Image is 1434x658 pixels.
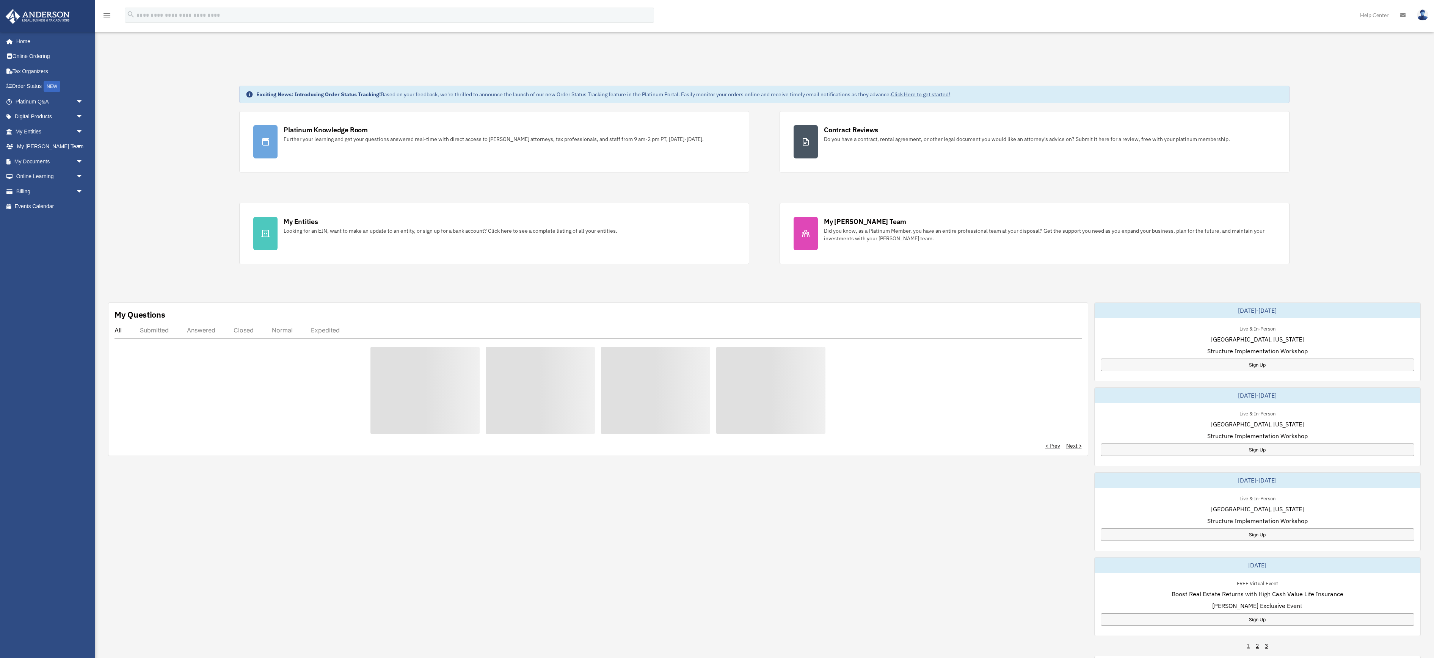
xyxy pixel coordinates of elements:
a: Home [5,34,91,49]
a: 2 [1256,642,1259,650]
div: My [PERSON_NAME] Team [824,217,906,226]
div: [DATE]-[DATE] [1095,388,1421,403]
a: My Entities Looking for an EIN, want to make an update to an entity, or sign up for a bank accoun... [239,203,749,264]
div: Platinum Knowledge Room [284,125,368,135]
div: Closed [234,326,254,334]
span: [GEOGRAPHIC_DATA], [US_STATE] [1211,420,1304,429]
div: Submitted [140,326,169,334]
a: My [PERSON_NAME] Teamarrow_drop_down [5,139,95,154]
a: Sign Up [1101,613,1415,626]
div: Further your learning and get your questions answered real-time with direct access to [PERSON_NAM... [284,135,704,143]
a: Sign Up [1101,443,1415,456]
div: Live & In-Person [1233,324,1282,332]
div: [DATE]-[DATE] [1095,473,1421,488]
a: Order StatusNEW [5,79,95,94]
div: [DATE]-[DATE] [1095,303,1421,318]
div: All [115,326,122,334]
a: Tax Organizers [5,64,95,79]
span: arrow_drop_down [76,109,91,125]
a: Click Here to get started! [891,91,950,98]
span: arrow_drop_down [76,139,91,155]
a: My Documentsarrow_drop_down [5,154,95,169]
a: My Entitiesarrow_drop_down [5,124,95,139]
a: Contract Reviews Do you have a contract, rental agreement, or other legal document you would like... [780,111,1290,172]
strong: Exciting News: Introducing Order Status Tracking! [256,91,381,98]
div: Contract Reviews [824,125,878,135]
a: Sign Up [1101,359,1415,371]
span: arrow_drop_down [76,124,91,139]
a: Next > [1066,442,1082,450]
div: My Questions [115,309,165,320]
div: Expedited [311,326,340,334]
div: FREE Virtual Event [1231,579,1284,587]
i: menu [102,11,111,20]
a: My [PERSON_NAME] Team Did you know, as a Platinum Member, you have an entire professional team at... [780,203,1290,264]
div: My Entities [284,217,318,226]
a: Events Calendar [5,199,95,214]
span: arrow_drop_down [76,94,91,110]
div: Live & In-Person [1233,494,1282,502]
i: search [127,10,135,19]
div: Answered [187,326,215,334]
span: Boost Real Estate Returns with High Cash Value Life Insurance [1172,589,1343,598]
a: Platinum Q&Aarrow_drop_down [5,94,95,109]
img: User Pic [1417,9,1428,20]
a: Online Learningarrow_drop_down [5,169,95,184]
a: Sign Up [1101,528,1415,541]
div: NEW [44,81,60,92]
span: [PERSON_NAME] Exclusive Event [1212,601,1302,610]
span: Structure Implementation Workshop [1207,516,1308,525]
div: Based on your feedback, we're thrilled to announce the launch of our new Order Status Tracking fe... [256,91,950,98]
span: arrow_drop_down [76,184,91,199]
div: Did you know, as a Platinum Member, you have an entire professional team at your disposal? Get th... [824,227,1276,242]
a: Online Ordering [5,49,95,64]
div: Normal [272,326,293,334]
span: [GEOGRAPHIC_DATA], [US_STATE] [1211,504,1304,514]
span: Structure Implementation Workshop [1207,431,1308,440]
div: Do you have a contract, rental agreement, or other legal document you would like an attorney's ad... [824,135,1230,143]
img: Anderson Advisors Platinum Portal [3,9,72,24]
a: < Prev [1045,442,1060,450]
div: [DATE] [1095,558,1421,573]
a: Digital Productsarrow_drop_down [5,109,95,124]
a: Platinum Knowledge Room Further your learning and get your questions answered real-time with dire... [239,111,749,172]
span: [GEOGRAPHIC_DATA], [US_STATE] [1211,335,1304,344]
a: Billingarrow_drop_down [5,184,95,199]
div: Looking for an EIN, want to make an update to an entity, or sign up for a bank account? Click her... [284,227,617,235]
div: Live & In-Person [1233,409,1282,417]
span: Structure Implementation Workshop [1207,346,1308,356]
a: 3 [1265,642,1268,650]
span: arrow_drop_down [76,169,91,185]
a: menu [102,13,111,20]
span: arrow_drop_down [76,154,91,169]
